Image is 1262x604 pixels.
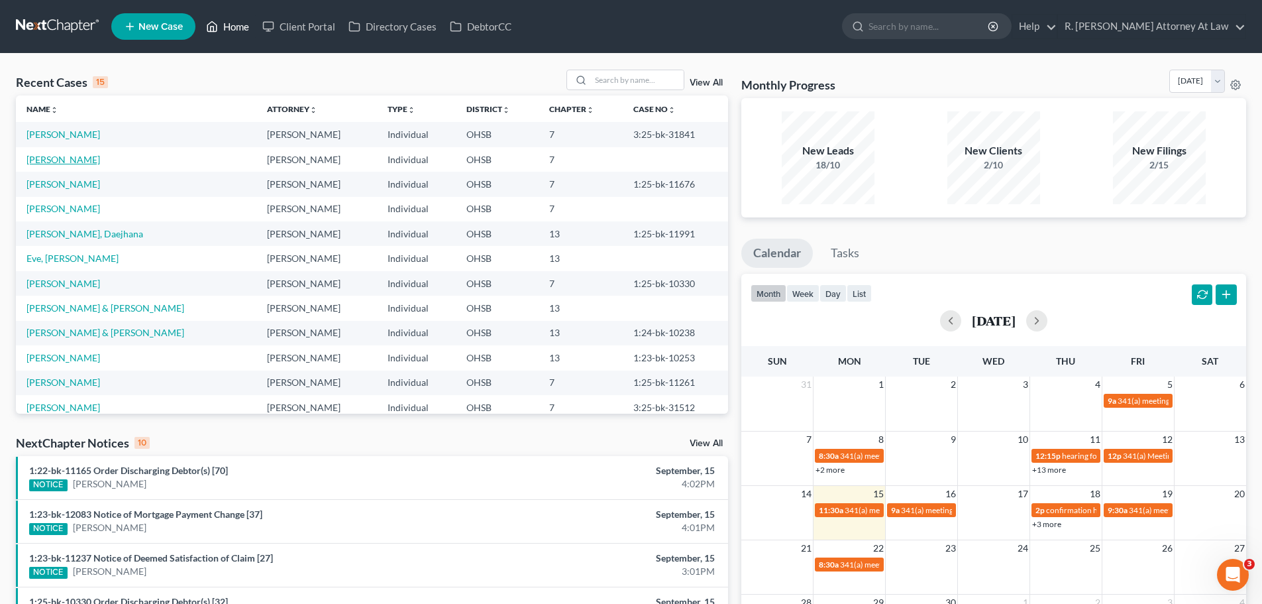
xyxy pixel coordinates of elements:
[1233,486,1246,502] span: 20
[901,505,1029,515] span: 341(a) meeting for [PERSON_NAME]
[456,271,539,296] td: OHSB
[26,352,100,363] a: [PERSON_NAME]
[623,122,728,147] td: 3:25-bk-31841
[591,70,684,90] input: Search by name...
[29,523,68,535] div: NOTICE
[539,246,623,271] td: 13
[377,122,456,147] td: Individual
[840,560,1047,570] span: 341(a) meeting for [PERSON_NAME] III & [PERSON_NAME]
[949,377,957,393] span: 2
[495,565,715,578] div: 3:01PM
[1166,377,1174,393] span: 5
[377,172,456,196] td: Individual
[456,221,539,246] td: OHSB
[539,172,623,196] td: 7
[1161,432,1174,448] span: 12
[26,402,100,413] a: [PERSON_NAME]
[495,552,715,565] div: September, 15
[73,521,146,534] a: [PERSON_NAME]
[1108,396,1116,406] span: 9a
[623,321,728,345] td: 1:24-bk-10238
[377,321,456,345] td: Individual
[29,567,68,579] div: NOTICE
[443,15,518,38] a: DebtorCC
[256,371,377,395] td: [PERSON_NAME]
[456,321,539,345] td: OHSB
[134,437,150,449] div: 10
[1056,355,1075,367] span: Thu
[16,74,108,90] div: Recent Cases
[199,15,256,38] a: Home
[1035,505,1045,515] span: 2p
[623,345,728,370] td: 1:23-bk-10253
[805,432,813,448] span: 7
[256,321,377,345] td: [PERSON_NAME]
[549,104,594,114] a: Chapterunfold_more
[456,296,539,320] td: OHSB
[256,147,377,172] td: [PERSON_NAME]
[309,106,317,114] i: unfold_more
[456,197,539,221] td: OHSB
[877,377,885,393] span: 1
[690,78,723,88] a: View All
[690,439,723,448] a: View All
[944,486,957,502] span: 16
[29,552,273,564] a: 1:23-bk-11237 Notice of Deemed Satisfaction of Claim [27]
[256,221,377,246] td: [PERSON_NAME]
[377,271,456,296] td: Individual
[1108,451,1122,461] span: 12p
[256,246,377,271] td: [PERSON_NAME]
[377,197,456,221] td: Individual
[456,122,539,147] td: OHSB
[872,486,885,502] span: 15
[456,395,539,420] td: OHSB
[495,521,715,534] div: 4:01PM
[668,106,676,114] i: unfold_more
[633,104,676,114] a: Case Nounfold_more
[407,106,415,114] i: unfold_more
[1161,486,1174,502] span: 19
[782,158,874,172] div: 18/10
[456,371,539,395] td: OHSB
[342,15,443,38] a: Directory Cases
[1217,559,1249,591] iframe: Intercom live chat
[1022,377,1029,393] span: 3
[539,221,623,246] td: 13
[819,560,839,570] span: 8:30a
[26,104,58,114] a: Nameunfold_more
[838,355,861,367] span: Mon
[1131,355,1145,367] span: Fri
[29,479,68,491] div: NOTICE
[26,302,184,314] a: [PERSON_NAME] & [PERSON_NAME]
[539,395,623,420] td: 7
[1088,540,1102,556] span: 25
[539,197,623,221] td: 7
[539,271,623,296] td: 7
[1113,158,1206,172] div: 2/15
[623,221,728,246] td: 1:25-bk-11991
[847,284,872,302] button: list
[1046,505,1195,515] span: confirmation hearing for [PERSON_NAME]
[1016,540,1029,556] span: 24
[623,395,728,420] td: 3:25-bk-31512
[256,345,377,370] td: [PERSON_NAME]
[972,314,1016,328] h2: [DATE]
[741,239,813,268] a: Calendar
[502,106,510,114] i: unfold_more
[947,143,1040,158] div: New Clients
[1012,15,1057,38] a: Help
[256,395,377,420] td: [PERSON_NAME]
[623,271,728,296] td: 1:25-bk-10330
[949,432,957,448] span: 9
[456,246,539,271] td: OHSB
[800,486,813,502] span: 14
[26,253,119,264] a: Eve, [PERSON_NAME]
[877,432,885,448] span: 8
[456,147,539,172] td: OHSB
[944,540,957,556] span: 23
[1088,432,1102,448] span: 11
[26,129,100,140] a: [PERSON_NAME]
[840,451,968,461] span: 341(a) meeting for [PERSON_NAME]
[256,15,342,38] a: Client Portal
[819,451,839,461] span: 8:30a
